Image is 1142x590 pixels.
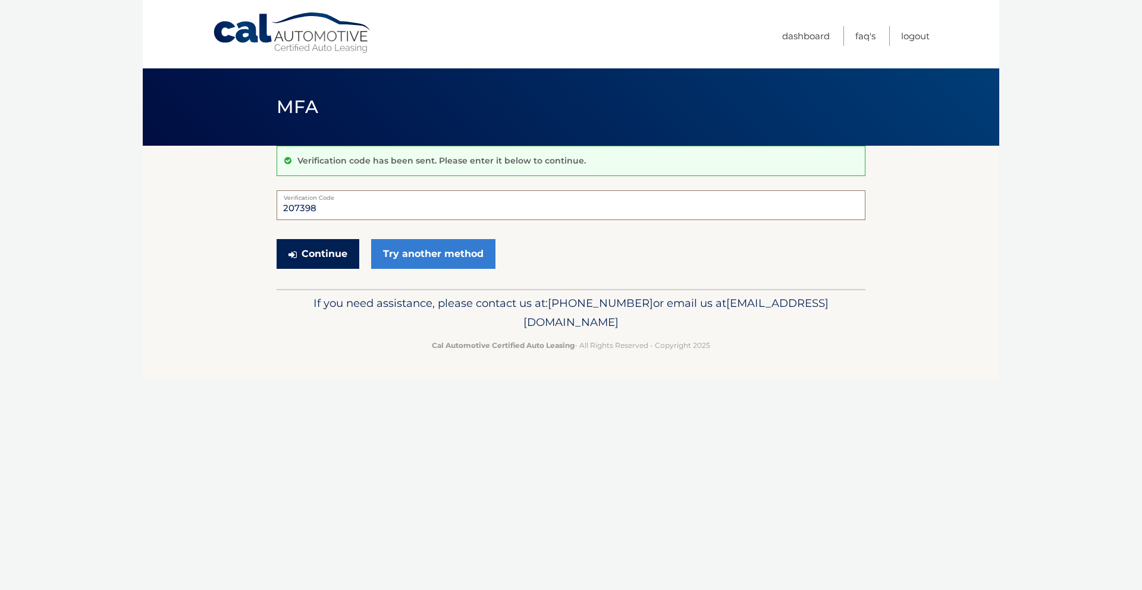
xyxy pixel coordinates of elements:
span: [PHONE_NUMBER] [548,296,653,310]
a: FAQ's [855,26,876,46]
a: Try another method [371,239,495,269]
p: Verification code has been sent. Please enter it below to continue. [297,155,586,166]
span: [EMAIL_ADDRESS][DOMAIN_NAME] [523,296,829,329]
a: Logout [901,26,930,46]
p: If you need assistance, please contact us at: or email us at [284,294,858,332]
strong: Cal Automotive Certified Auto Leasing [432,341,575,350]
p: - All Rights Reserved - Copyright 2025 [284,339,858,352]
button: Continue [277,239,359,269]
a: Cal Automotive [212,12,373,54]
label: Verification Code [277,190,865,200]
span: MFA [277,96,318,118]
input: Verification Code [277,190,865,220]
a: Dashboard [782,26,830,46]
